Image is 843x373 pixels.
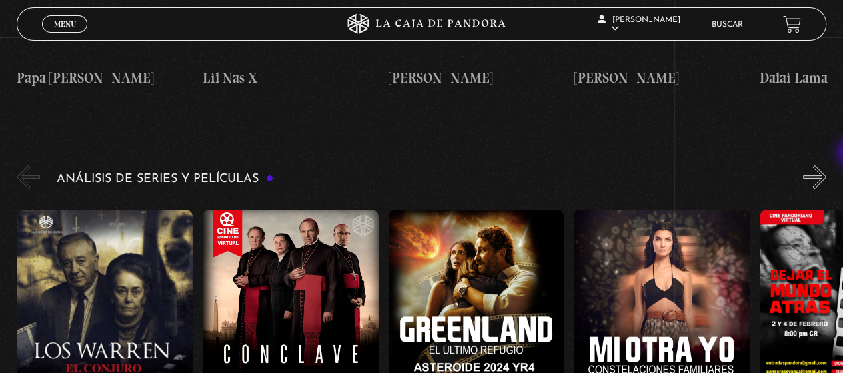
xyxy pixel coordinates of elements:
[54,20,76,28] span: Menu
[17,165,40,189] button: Previous
[712,21,743,29] a: Buscar
[203,67,379,89] h4: Lil Nas X
[17,67,193,89] h4: Papa [PERSON_NAME]
[803,165,826,189] button: Next
[783,15,801,33] a: View your shopping cart
[389,67,564,89] h4: [PERSON_NAME]
[598,16,680,33] span: [PERSON_NAME]
[574,67,750,89] h4: [PERSON_NAME]
[57,173,273,185] h3: Análisis de series y películas
[49,31,81,41] span: Cerrar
